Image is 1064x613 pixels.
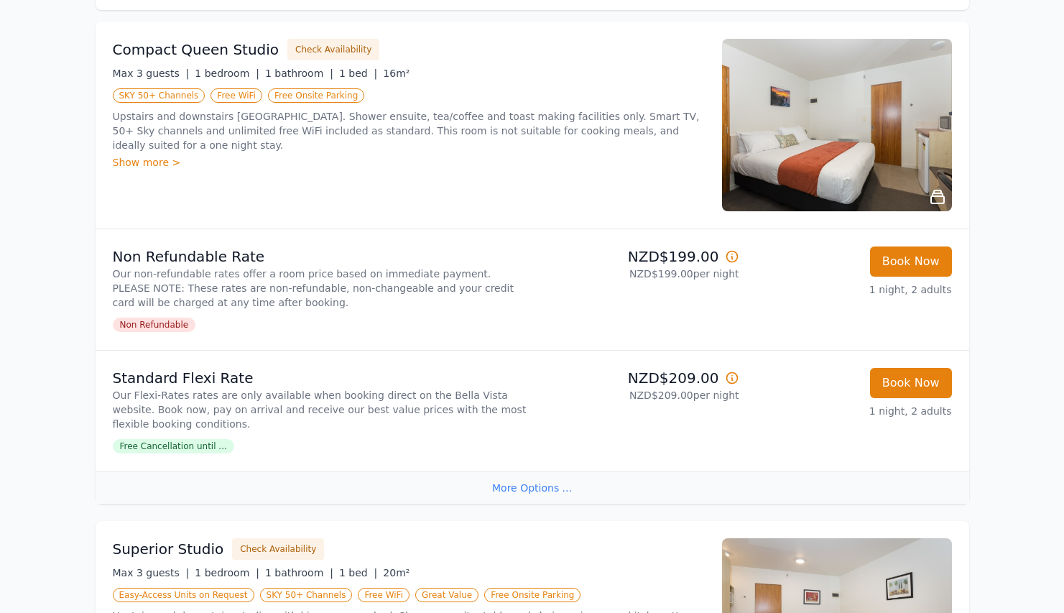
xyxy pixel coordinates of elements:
[339,68,377,79] span: 1 bed |
[260,588,353,602] span: SKY 50+ Channels
[113,588,254,602] span: Easy-Access Units on Request
[113,318,196,332] span: Non Refundable
[232,538,324,560] button: Check Availability
[211,88,262,103] span: Free WiFi
[195,567,259,579] span: 1 bedroom |
[113,368,527,388] p: Standard Flexi Rate
[113,539,224,559] h3: Superior Studio
[358,588,410,602] span: Free WiFi
[113,68,190,79] span: Max 3 guests |
[113,109,705,152] p: Upstairs and downstairs [GEOGRAPHIC_DATA]. Shower ensuite, tea/coffee and toast making facilities...
[751,282,952,297] p: 1 night, 2 adults
[538,388,739,402] p: NZD$209.00 per night
[265,68,333,79] span: 1 bathroom |
[195,68,259,79] span: 1 bedroom |
[870,368,952,398] button: Book Now
[268,88,364,103] span: Free Onsite Parking
[113,267,527,310] p: Our non-refundable rates offer a room price based on immediate payment. PLEASE NOTE: These rates ...
[113,155,705,170] div: Show more >
[287,39,379,60] button: Check Availability
[265,567,333,579] span: 1 bathroom |
[113,388,527,431] p: Our Flexi-Rates rates are only available when booking direct on the Bella Vista website. Book now...
[383,567,410,579] span: 20m²
[751,404,952,418] p: 1 night, 2 adults
[113,246,527,267] p: Non Refundable Rate
[484,588,580,602] span: Free Onsite Parking
[113,40,279,60] h3: Compact Queen Studio
[538,368,739,388] p: NZD$209.00
[113,439,234,453] span: Free Cancellation until ...
[415,588,478,602] span: Great Value
[113,567,190,579] span: Max 3 guests |
[538,267,739,281] p: NZD$199.00 per night
[383,68,410,79] span: 16m²
[339,567,377,579] span: 1 bed |
[96,471,969,504] div: More Options ...
[538,246,739,267] p: NZD$199.00
[113,88,205,103] span: SKY 50+ Channels
[870,246,952,277] button: Book Now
